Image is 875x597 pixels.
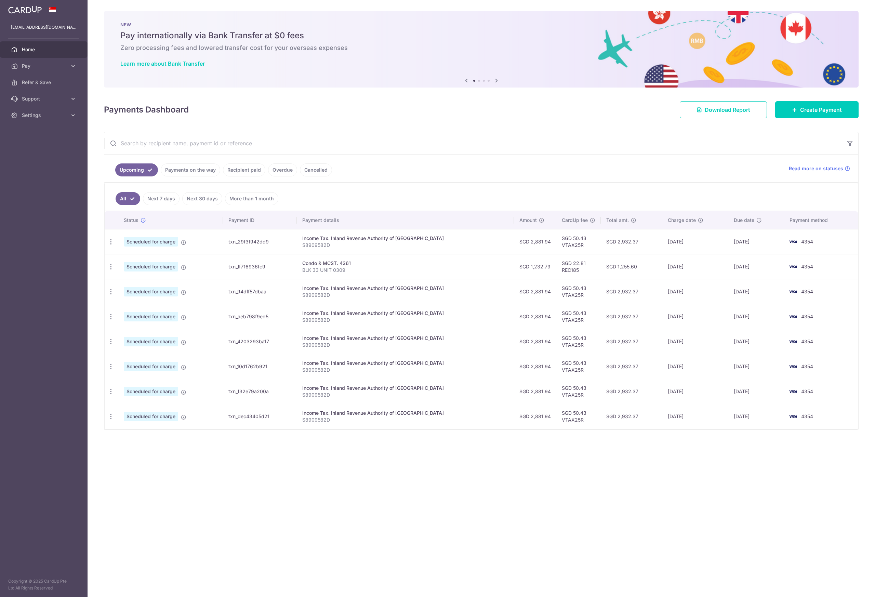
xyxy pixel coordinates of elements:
[662,329,729,354] td: [DATE]
[302,260,508,267] div: Condo & MCST. 4361
[514,304,556,329] td: SGD 2,881.94
[606,217,629,224] span: Total amt.
[556,404,601,429] td: SGD 50.43 VTAX25R
[662,404,729,429] td: [DATE]
[302,310,508,317] div: Income Tax. Inland Revenue Authority of [GEOGRAPHIC_DATA]
[223,211,297,229] th: Payment ID
[268,163,297,176] a: Overdue
[223,404,297,429] td: txn_dec43405d21
[124,412,178,421] span: Scheduled for charge
[801,363,813,369] span: 4354
[786,313,800,321] img: Bank Card
[801,339,813,344] span: 4354
[302,267,508,274] p: BLK 33 UNIT 0309
[514,329,556,354] td: SGD 2,881.94
[668,217,696,224] span: Charge date
[124,362,178,371] span: Scheduled for charge
[786,412,800,421] img: Bank Card
[784,211,858,229] th: Payment method
[223,229,297,254] td: txn_29f3f942dd9
[601,329,662,354] td: SGD 2,932.37
[680,101,767,118] a: Download Report
[302,235,508,242] div: Income Tax. Inland Revenue Authority of [GEOGRAPHIC_DATA]
[297,211,514,229] th: Payment details
[556,354,601,379] td: SGD 50.43 VTAX25R
[8,5,42,14] img: CardUp
[556,379,601,404] td: SGD 50.43 VTAX25R
[104,104,189,116] h4: Payments Dashboard
[225,192,278,205] a: More than 1 month
[728,254,784,279] td: [DATE]
[789,165,850,172] a: Read more on statuses
[22,79,67,86] span: Refer & Save
[302,392,508,398] p: S8909582D
[302,285,508,292] div: Income Tax. Inland Revenue Authority of [GEOGRAPHIC_DATA]
[302,360,508,367] div: Income Tax. Inland Revenue Authority of [GEOGRAPHIC_DATA]
[22,112,67,119] span: Settings
[120,44,842,52] h6: Zero processing fees and lowered transfer cost for your overseas expenses
[556,304,601,329] td: SGD 50.43 VTAX25R
[514,379,556,404] td: SGD 2,881.94
[728,404,784,429] td: [DATE]
[302,342,508,348] p: S8909582D
[601,304,662,329] td: SGD 2,932.37
[124,237,178,247] span: Scheduled for charge
[801,289,813,294] span: 4354
[514,229,556,254] td: SGD 2,881.94
[519,217,537,224] span: Amount
[223,279,297,304] td: txn_94dff57dbaa
[662,304,729,329] td: [DATE]
[801,314,813,319] span: 4354
[116,192,140,205] a: All
[601,229,662,254] td: SGD 2,932.37
[728,304,784,329] td: [DATE]
[124,287,178,296] span: Scheduled for charge
[556,229,601,254] td: SGD 50.43 VTAX25R
[124,217,138,224] span: Status
[300,163,332,176] a: Cancelled
[728,379,784,404] td: [DATE]
[601,254,662,279] td: SGD 1,255.60
[302,317,508,323] p: S8909582D
[161,163,220,176] a: Payments on the way
[601,404,662,429] td: SGD 2,932.37
[775,101,859,118] a: Create Payment
[302,335,508,342] div: Income Tax. Inland Revenue Authority of [GEOGRAPHIC_DATA]
[120,60,205,67] a: Learn more about Bank Transfer
[22,63,67,69] span: Pay
[115,163,158,176] a: Upcoming
[124,262,178,271] span: Scheduled for charge
[104,132,842,154] input: Search by recipient name, payment id or reference
[124,387,178,396] span: Scheduled for charge
[223,329,297,354] td: txn_4203293ba17
[601,279,662,304] td: SGD 2,932.37
[728,229,784,254] td: [DATE]
[662,379,729,404] td: [DATE]
[801,239,813,244] span: 4354
[302,367,508,373] p: S8909582D
[223,354,297,379] td: txn_10d1762b921
[120,30,842,41] h5: Pay internationally via Bank Transfer at $0 fees
[223,163,265,176] a: Recipient paid
[124,312,178,321] span: Scheduled for charge
[662,279,729,304] td: [DATE]
[556,329,601,354] td: SGD 50.43 VTAX25R
[786,238,800,246] img: Bank Card
[662,254,729,279] td: [DATE]
[143,192,180,205] a: Next 7 days
[786,263,800,271] img: Bank Card
[556,279,601,304] td: SGD 50.43 VTAX25R
[786,288,800,296] img: Bank Card
[182,192,222,205] a: Next 30 days
[514,254,556,279] td: SGD 1,232.79
[801,264,813,269] span: 4354
[302,385,508,392] div: Income Tax. Inland Revenue Authority of [GEOGRAPHIC_DATA]
[728,279,784,304] td: [DATE]
[728,354,784,379] td: [DATE]
[601,354,662,379] td: SGD 2,932.37
[120,22,842,27] p: NEW
[786,337,800,346] img: Bank Card
[22,95,67,102] span: Support
[562,217,588,224] span: CardUp fee
[223,304,297,329] td: txn_aeb798f9ed5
